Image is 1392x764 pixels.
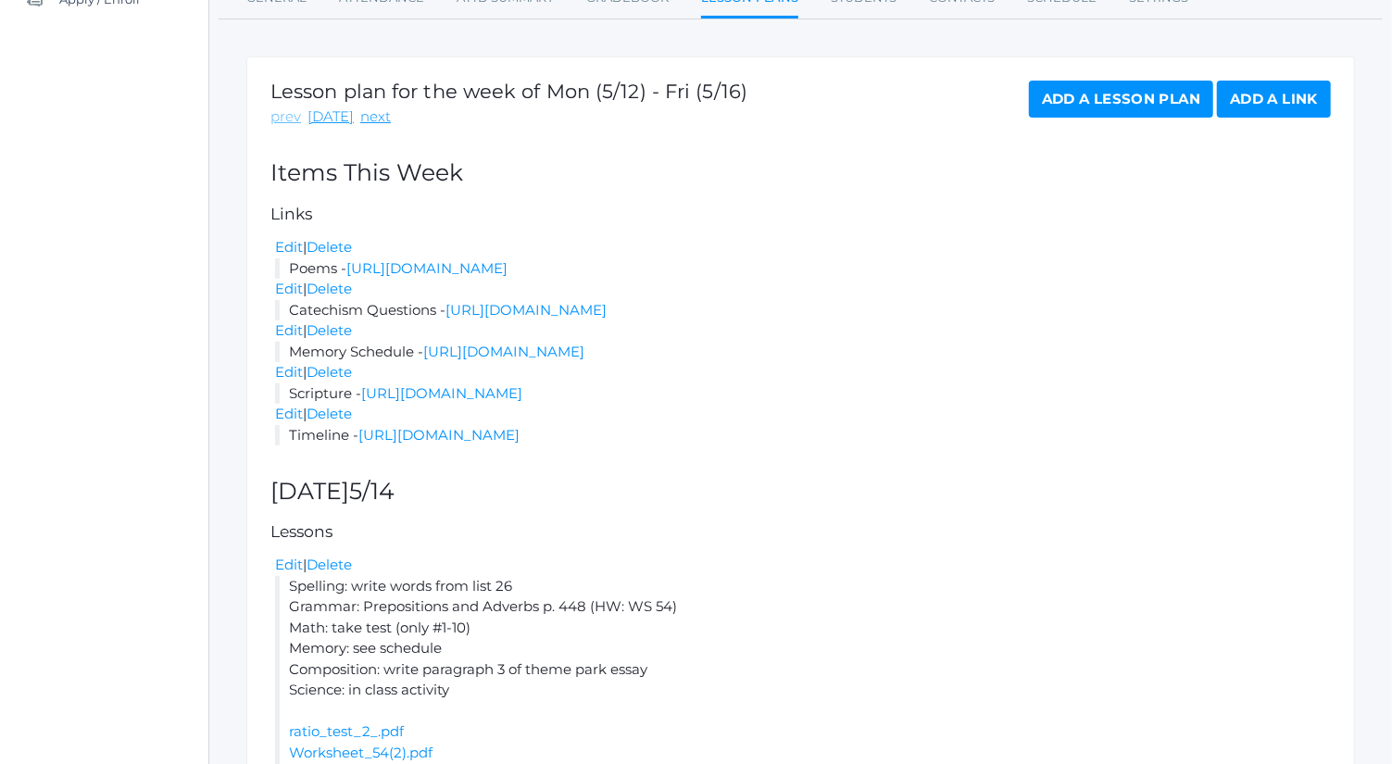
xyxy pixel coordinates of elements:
[307,405,352,422] a: Delete
[307,106,354,128] a: [DATE]
[275,556,303,573] a: Edit
[275,258,1331,280] li: Poems -
[275,300,1331,321] li: Catechism Questions -
[307,363,352,381] a: Delete
[275,383,1331,405] li: Scripture -
[275,362,1331,383] div: |
[270,523,1331,541] h5: Lessons
[275,363,303,381] a: Edit
[275,320,1331,342] div: |
[358,426,520,444] a: [URL][DOMAIN_NAME]
[275,342,1331,363] li: Memory Schedule -
[270,206,1331,223] h5: Links
[275,280,303,297] a: Edit
[307,238,352,256] a: Delete
[361,384,522,402] a: [URL][DOMAIN_NAME]
[307,556,352,573] a: Delete
[307,280,352,297] a: Delete
[1217,81,1331,118] a: Add a Link
[275,404,1331,425] div: |
[275,555,1331,576] div: |
[289,722,404,740] a: ratio_test_2_.pdf
[423,343,584,360] a: [URL][DOMAIN_NAME]
[289,744,433,761] a: Worksheet_54(2).pdf
[270,479,1331,505] h2: [DATE]
[275,238,303,256] a: Edit
[349,477,395,505] span: 5/14
[307,321,352,339] a: Delete
[270,106,301,128] a: prev
[275,279,1331,300] div: |
[270,160,1331,186] h2: Items This Week
[270,81,747,102] h1: Lesson plan for the week of Mon (5/12) - Fri (5/16)
[360,106,391,128] a: next
[445,301,607,319] a: [URL][DOMAIN_NAME]
[275,425,1331,446] li: Timeline -
[275,237,1331,258] div: |
[1029,81,1213,118] a: Add a Lesson Plan
[346,259,508,277] a: [URL][DOMAIN_NAME]
[275,405,303,422] a: Edit
[275,321,303,339] a: Edit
